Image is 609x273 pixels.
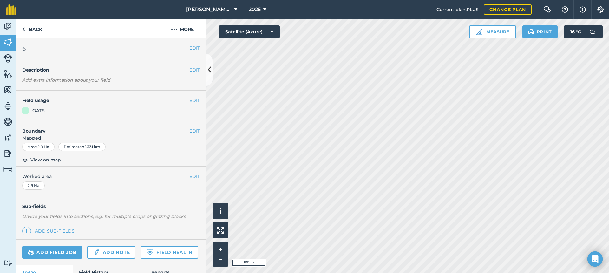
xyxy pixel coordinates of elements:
[22,77,110,83] em: Add extra information about your field
[32,107,45,114] div: OATS
[141,246,198,259] a: Field Health
[22,214,186,219] em: Divide your fields into sections, e.g. for multiple crops or grazing blocks
[16,134,206,141] span: Mapped
[22,66,200,73] h4: Description
[93,249,100,256] img: svg+xml;base64,PD94bWwgdmVyc2lvbj0iMS4wIiBlbmNvZGluZz0idXRmLTgiPz4KPCEtLSBHZW5lcmF0b3I6IEFkb2JlIE...
[3,38,12,47] img: svg+xml;base64,PHN2ZyB4bWxucz0iaHR0cDovL3d3dy53My5vcmcvMjAwMC9zdmciIHdpZHRoPSI1NiIgaGVpZ2h0PSI2MC...
[580,6,586,13] img: svg+xml;base64,PHN2ZyB4bWxucz0iaHR0cDovL3d3dy53My5vcmcvMjAwMC9zdmciIHdpZHRoPSIxNyIgaGVpZ2h0PSIxNy...
[597,6,604,13] img: A cog icon
[219,207,221,215] span: i
[3,117,12,126] img: svg+xml;base64,PD94bWwgdmVyc2lvbj0iMS4wIiBlbmNvZGluZz0idXRmLTgiPz4KPCEtLSBHZW5lcmF0b3I6IEFkb2JlIE...
[216,245,225,254] button: +
[22,44,26,53] span: 6
[3,22,12,31] img: svg+xml;base64,PD94bWwgdmVyc2lvbj0iMS4wIiBlbmNvZGluZz0idXRmLTgiPz4KPCEtLSBHZW5lcmF0b3I6IEFkb2JlIE...
[22,227,77,235] a: Add sub-fields
[22,97,189,104] h4: Field usage
[528,28,534,36] img: svg+xml;base64,PHN2ZyB4bWxucz0iaHR0cDovL3d3dy53My5vcmcvMjAwMC9zdmciIHdpZHRoPSIxOSIgaGVpZ2h0PSIyNC...
[58,143,106,151] div: Perimeter : 1.331 km
[469,25,516,38] button: Measure
[6,4,16,15] img: fieldmargin Logo
[87,246,135,259] a: Add note
[586,25,599,38] img: svg+xml;base64,PD94bWwgdmVyc2lvbj0iMS4wIiBlbmNvZGluZz0idXRmLTgiPz4KPCEtLSBHZW5lcmF0b3I6IEFkb2JlIE...
[22,156,61,164] button: View on map
[3,101,12,111] img: svg+xml;base64,PD94bWwgdmVyc2lvbj0iMS4wIiBlbmNvZGluZz0idXRmLTgiPz4KPCEtLSBHZW5lcmF0b3I6IEFkb2JlIE...
[249,6,261,13] span: 2025
[3,54,12,63] img: svg+xml;base64,PD94bWwgdmVyc2lvbj0iMS4wIiBlbmNvZGluZz0idXRmLTgiPz4KPCEtLSBHZW5lcmF0b3I6IEFkb2JlIE...
[476,29,482,35] img: Ruler icon
[22,173,200,180] span: Worked area
[3,149,12,158] img: svg+xml;base64,PD94bWwgdmVyc2lvbj0iMS4wIiBlbmNvZGluZz0idXRmLTgiPz4KPCEtLSBHZW5lcmF0b3I6IEFkb2JlIE...
[22,181,45,190] div: 2.9 Ha
[189,44,200,51] button: EDIT
[570,25,581,38] span: 16 ° C
[213,203,228,219] button: i
[219,25,280,38] button: Satellite (Azure)
[16,19,49,38] a: Back
[3,69,12,79] img: svg+xml;base64,PHN2ZyB4bWxucz0iaHR0cDovL3d3dy53My5vcmcvMjAwMC9zdmciIHdpZHRoPSI1NiIgaGVpZ2h0PSI2MC...
[189,97,200,104] button: EDIT
[16,203,206,210] h4: Sub-fields
[3,85,12,95] img: svg+xml;base64,PHN2ZyB4bWxucz0iaHR0cDovL3d3dy53My5vcmcvMjAwMC9zdmciIHdpZHRoPSI1NiIgaGVpZ2h0PSI2MC...
[587,251,603,267] div: Open Intercom Messenger
[186,6,232,13] span: [PERSON_NAME] FARMS
[564,25,603,38] button: 16 °C
[24,227,29,235] img: svg+xml;base64,PHN2ZyB4bWxucz0iaHR0cDovL3d3dy53My5vcmcvMjAwMC9zdmciIHdpZHRoPSIxNCIgaGVpZ2h0PSIyNC...
[436,6,479,13] span: Current plan : PLUS
[216,254,225,263] button: –
[3,165,12,174] img: svg+xml;base64,PD94bWwgdmVyc2lvbj0iMS4wIiBlbmNvZGluZz0idXRmLTgiPz4KPCEtLSBHZW5lcmF0b3I6IEFkb2JlIE...
[217,227,224,234] img: Four arrows, one pointing top left, one top right, one bottom right and the last bottom left
[171,25,177,33] img: svg+xml;base64,PHN2ZyB4bWxucz0iaHR0cDovL3d3dy53My5vcmcvMjAwMC9zdmciIHdpZHRoPSIyMCIgaGVpZ2h0PSIyNC...
[28,249,34,256] img: svg+xml;base64,PD94bWwgdmVyc2lvbj0iMS4wIiBlbmNvZGluZz0idXRmLTgiPz4KPCEtLSBHZW5lcmF0b3I6IEFkb2JlIE...
[30,156,61,163] span: View on map
[543,6,551,13] img: Two speech bubbles overlapping with the left bubble in the forefront
[22,143,55,151] div: Area : 2.9 Ha
[16,121,189,134] h4: Boundary
[159,19,206,38] button: More
[484,4,532,15] a: Change plan
[561,6,569,13] img: A question mark icon
[189,173,200,180] button: EDIT
[522,25,558,38] button: Print
[3,133,12,142] img: svg+xml;base64,PD94bWwgdmVyc2lvbj0iMS4wIiBlbmNvZGluZz0idXRmLTgiPz4KPCEtLSBHZW5lcmF0b3I6IEFkb2JlIE...
[22,156,28,164] img: svg+xml;base64,PHN2ZyB4bWxucz0iaHR0cDovL3d3dy53My5vcmcvMjAwMC9zdmciIHdpZHRoPSIxOCIgaGVpZ2h0PSIyNC...
[189,127,200,134] button: EDIT
[22,246,82,259] a: Add field job
[189,66,200,73] button: EDIT
[3,260,12,266] img: svg+xml;base64,PD94bWwgdmVyc2lvbj0iMS4wIiBlbmNvZGluZz0idXRmLTgiPz4KPCEtLSBHZW5lcmF0b3I6IEFkb2JlIE...
[22,25,25,33] img: svg+xml;base64,PHN2ZyB4bWxucz0iaHR0cDovL3d3dy53My5vcmcvMjAwMC9zdmciIHdpZHRoPSI5IiBoZWlnaHQ9IjI0Ii...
